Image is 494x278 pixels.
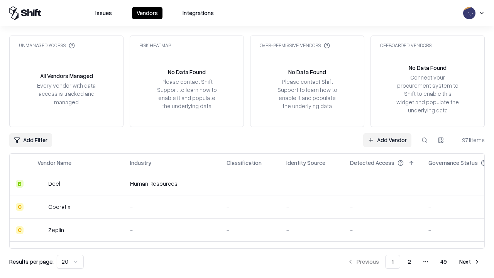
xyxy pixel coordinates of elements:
[48,226,64,234] div: Zeplin
[350,180,416,188] div: -
[34,81,98,106] div: Every vendor with data access is tracked and managed
[402,255,417,269] button: 2
[130,180,214,188] div: Human Resources
[9,133,52,147] button: Add Filter
[286,203,338,211] div: -
[37,226,45,234] img: Zeplin
[48,203,70,211] div: Operatix
[130,226,214,234] div: -
[178,7,218,19] button: Integrations
[363,133,411,147] a: Add Vendor
[130,159,151,167] div: Industry
[385,255,400,269] button: 1
[139,42,171,49] div: Risk Heatmap
[227,159,262,167] div: Classification
[16,180,24,188] div: B
[260,42,330,49] div: Over-Permissive Vendors
[434,255,453,269] button: 49
[455,255,485,269] button: Next
[16,226,24,234] div: C
[409,64,447,72] div: No Data Found
[380,42,431,49] div: Offboarded Vendors
[350,226,416,234] div: -
[37,159,71,167] div: Vendor Name
[9,258,54,266] p: Results per page:
[91,7,117,19] button: Issues
[288,68,326,76] div: No Data Found
[155,78,219,110] div: Please contact Shift Support to learn how to enable it and populate the underlying data
[227,226,274,234] div: -
[37,180,45,188] img: Deel
[37,203,45,211] img: Operatix
[428,159,478,167] div: Governance Status
[286,226,338,234] div: -
[227,203,274,211] div: -
[48,180,60,188] div: Deel
[40,72,93,80] div: All Vendors Managed
[16,203,24,211] div: C
[227,180,274,188] div: -
[396,73,460,114] div: Connect your procurement system to Shift to enable this widget and populate the underlying data
[168,68,206,76] div: No Data Found
[350,203,416,211] div: -
[130,203,214,211] div: -
[19,42,75,49] div: Unmanaged Access
[286,159,325,167] div: Identity Source
[350,159,394,167] div: Detected Access
[275,78,339,110] div: Please contact Shift Support to learn how to enable it and populate the underlying data
[286,180,338,188] div: -
[132,7,162,19] button: Vendors
[454,136,485,144] div: 971 items
[343,255,485,269] nav: pagination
